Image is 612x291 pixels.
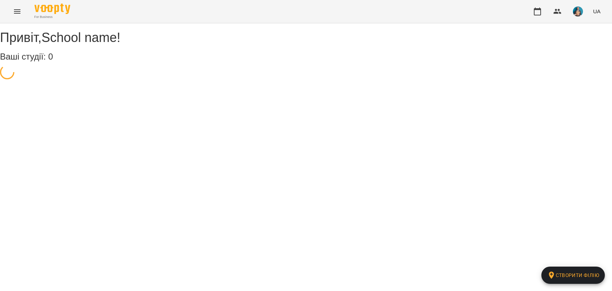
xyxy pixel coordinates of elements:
button: Menu [9,3,26,20]
span: 0 [48,52,53,61]
img: Voopty Logo [34,4,70,14]
img: a2a92daf90b61915c986ae408127ef76.png [573,6,583,17]
span: UA [593,8,601,15]
button: UA [590,5,603,18]
span: For Business [34,15,70,19]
